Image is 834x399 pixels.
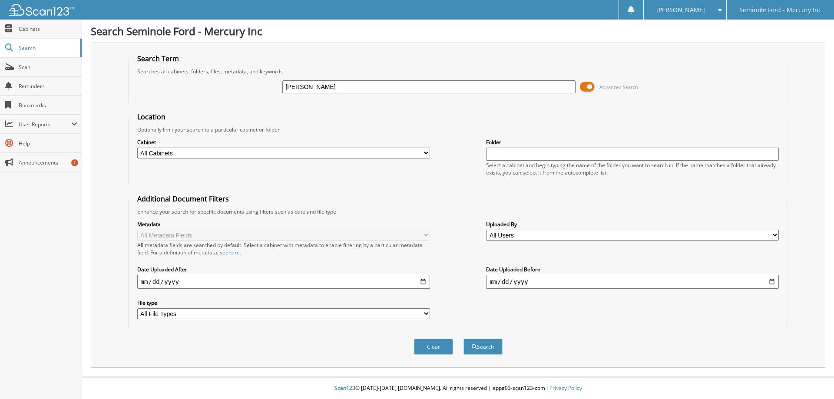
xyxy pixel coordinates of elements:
[486,138,779,146] label: Folder
[486,162,779,176] div: Select a cabinet and begin typing the name of the folder you want to search in. If the name match...
[334,384,355,392] span: Scan123
[137,241,430,256] div: All metadata fields are searched by default. Select a cabinet with metadata to enable filtering b...
[137,275,430,289] input: start
[228,249,240,256] a: here
[19,25,77,33] span: Cabinets
[137,138,430,146] label: Cabinet
[486,221,779,228] label: Uploaded By
[9,4,74,16] img: scan123-logo-white.svg
[137,266,430,273] label: Date Uploaded After
[133,112,170,122] legend: Location
[549,384,582,392] a: Privacy Policy
[486,266,779,273] label: Date Uploaded Before
[486,275,779,289] input: end
[656,7,705,13] span: [PERSON_NAME]
[19,140,77,147] span: Help
[19,82,77,90] span: Reminders
[133,68,784,75] div: Searches all cabinets, folders, files, metadata, and keywords
[19,121,71,128] span: User Reports
[599,84,638,90] span: Advanced Search
[463,339,503,355] button: Search
[82,378,834,399] div: © [DATE]-[DATE] [DOMAIN_NAME]. All rights reserved | appg03-scan123-com |
[137,299,430,307] label: File type
[414,339,453,355] button: Clear
[19,63,77,71] span: Scan
[71,159,78,166] div: 1
[19,159,77,166] span: Announcements
[19,102,77,109] span: Bookmarks
[133,194,233,204] legend: Additional Document Filters
[133,54,183,63] legend: Search Term
[133,208,784,215] div: Enhance your search for specific documents using filters such as date and file type.
[19,44,76,52] span: Search
[91,24,825,38] h1: Search Seminole Ford - Mercury Inc
[739,7,821,13] span: Seminole Ford - Mercury Inc
[137,221,430,228] label: Metadata
[133,126,784,133] div: Optionally limit your search to a particular cabinet or folder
